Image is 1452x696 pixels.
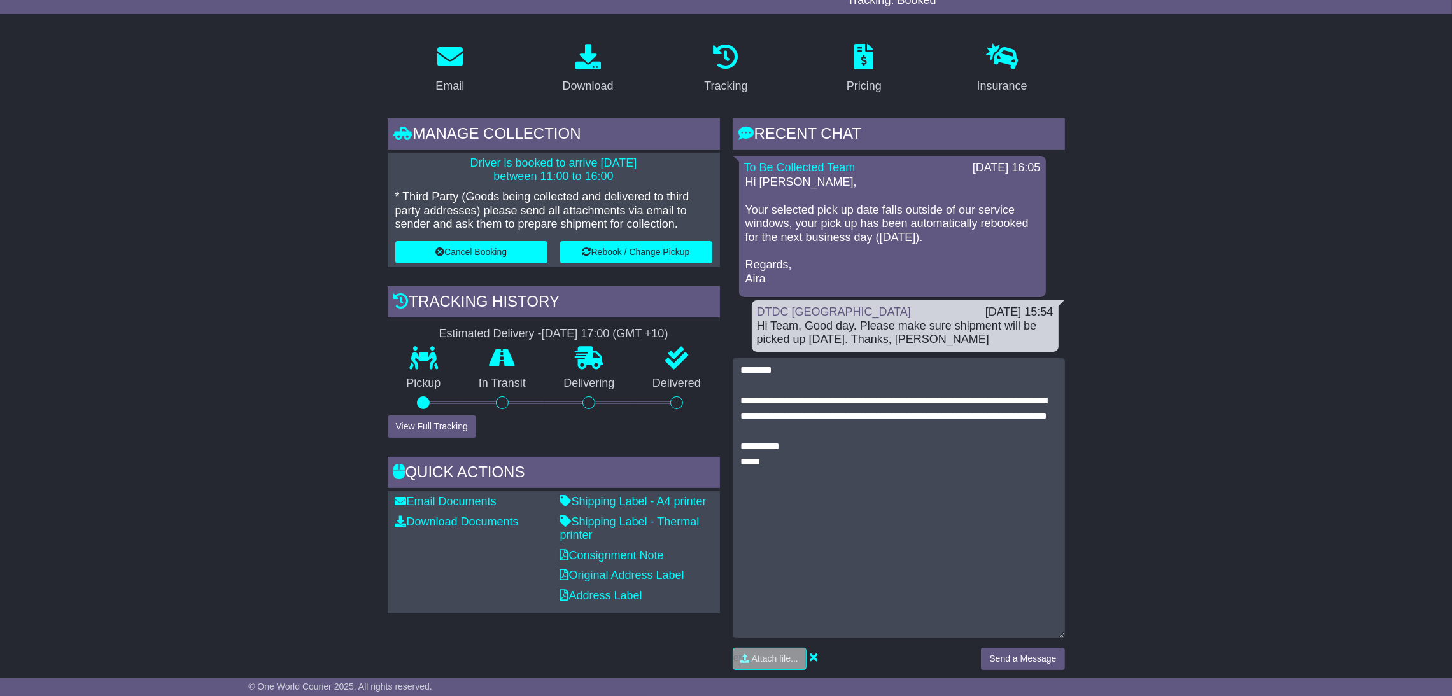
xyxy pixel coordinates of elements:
[560,515,700,542] a: Shipping Label - Thermal printer
[985,305,1054,319] div: [DATE] 15:54
[248,681,432,692] span: © One World Courier 2025. All rights reserved.
[395,495,497,508] a: Email Documents
[560,549,664,562] a: Consignment Note
[388,377,460,391] p: Pickup
[981,648,1064,670] button: Send a Message
[560,569,684,581] a: Original Address Label
[757,305,911,318] a: DTDC [GEOGRAPHIC_DATA]
[969,39,1036,99] a: Insurance
[847,78,882,95] div: Pricing
[554,39,622,99] a: Download
[563,78,614,95] div: Download
[560,241,712,263] button: Rebook / Change Pickup
[633,377,720,391] p: Delivered
[545,377,634,391] p: Delivering
[704,78,747,95] div: Tracking
[744,161,856,174] a: To Be Collected Team
[838,39,890,99] a: Pricing
[745,176,1040,286] p: Hi [PERSON_NAME], Your selected pick up date falls outside of our service windows, your pick up h...
[560,589,642,602] a: Address Label
[395,190,712,232] p: * Third Party (Goods being collected and delivered to third party addresses) please send all atta...
[395,515,519,528] a: Download Documents
[435,78,464,95] div: Email
[395,241,547,263] button: Cancel Booking
[460,377,545,391] p: In Transit
[973,161,1041,175] div: [DATE] 16:05
[388,327,720,341] div: Estimated Delivery -
[388,457,720,491] div: Quick Actions
[733,118,1065,153] div: RECENT CHAT
[696,39,756,99] a: Tracking
[757,319,1054,347] div: Hi Team, Good day. Please make sure shipment will be picked up [DATE]. Thanks, [PERSON_NAME]
[388,118,720,153] div: Manage collection
[977,78,1027,95] div: Insurance
[542,327,668,341] div: [DATE] 17:00 (GMT +10)
[395,157,712,184] p: Driver is booked to arrive [DATE] between 11:00 to 16:00
[388,415,476,438] button: View Full Tracking
[560,495,707,508] a: Shipping Label - A4 printer
[388,286,720,321] div: Tracking history
[427,39,472,99] a: Email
